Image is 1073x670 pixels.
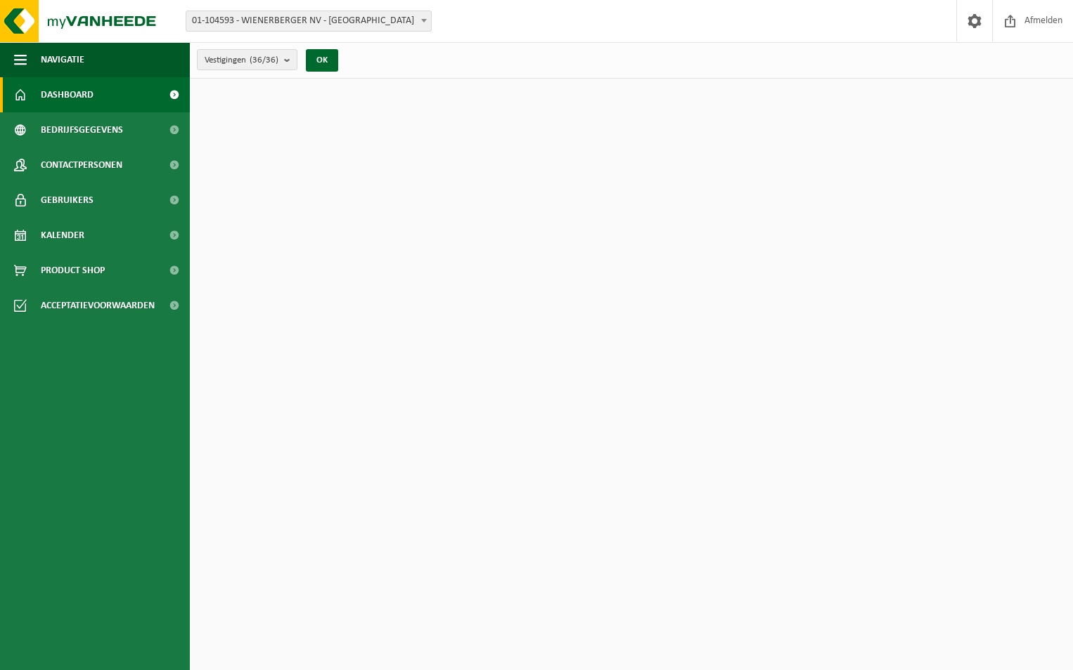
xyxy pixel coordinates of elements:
span: Kalender [41,218,84,253]
span: 01-104593 - WIENERBERGER NV - KORTRIJK [186,11,432,32]
span: Vestigingen [205,50,278,71]
button: Vestigingen(36/36) [197,49,297,70]
span: Dashboard [41,77,94,112]
span: Product Shop [41,253,105,288]
button: OK [306,49,338,72]
span: 01-104593 - WIENERBERGER NV - KORTRIJK [186,11,431,31]
span: Acceptatievoorwaarden [41,288,155,323]
span: Contactpersonen [41,147,122,183]
span: Gebruikers [41,183,94,218]
count: (36/36) [250,55,278,65]
span: Navigatie [41,42,84,77]
span: Bedrijfsgegevens [41,112,123,147]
